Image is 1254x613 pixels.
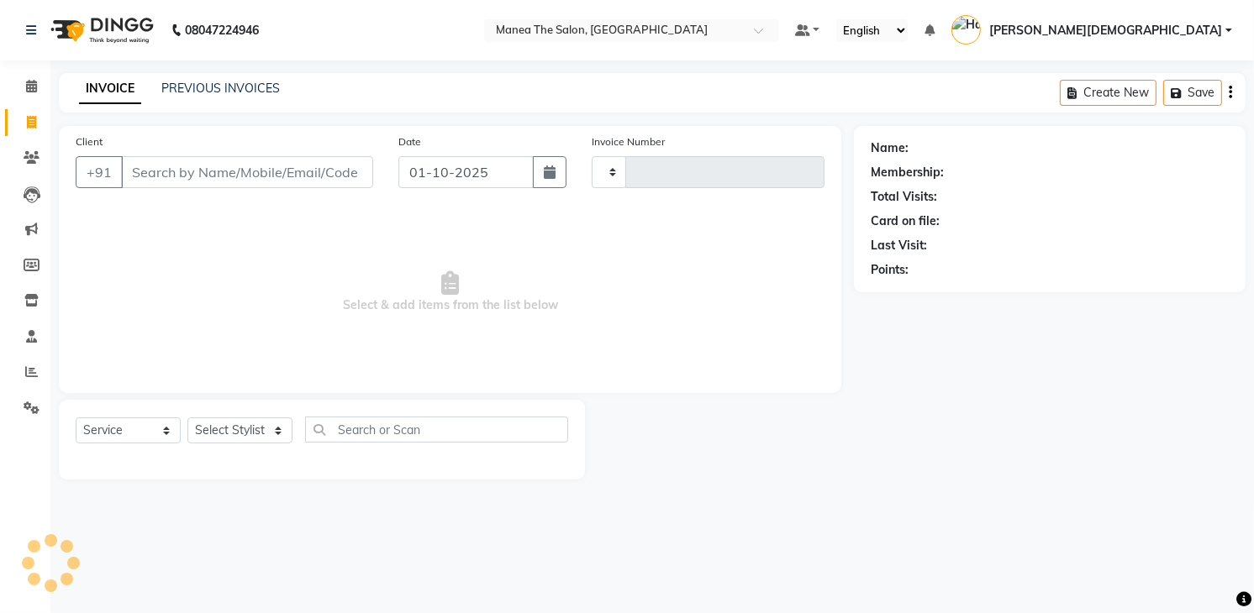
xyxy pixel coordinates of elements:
[871,188,937,206] div: Total Visits:
[871,237,927,254] div: Last Visit:
[121,156,373,188] input: Search by Name/Mobile/Email/Code
[871,261,909,279] div: Points:
[76,156,123,188] button: +91
[76,134,103,149] label: Client
[185,7,259,54] b: 08047224946
[989,22,1222,39] span: [PERSON_NAME][DEMOGRAPHIC_DATA]
[1060,80,1157,106] button: Create New
[398,134,421,149] label: Date
[951,15,981,45] img: Hari Krishna
[1163,80,1222,106] button: Save
[871,164,944,181] div: Membership:
[305,417,568,443] input: Search or Scan
[79,74,141,104] a: INVOICE
[871,212,940,230] div: Card on file:
[592,134,665,149] label: Invoice Number
[871,139,909,157] div: Name:
[76,208,825,376] span: Select & add items from the list below
[43,7,158,54] img: logo
[161,81,280,96] a: PREVIOUS INVOICES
